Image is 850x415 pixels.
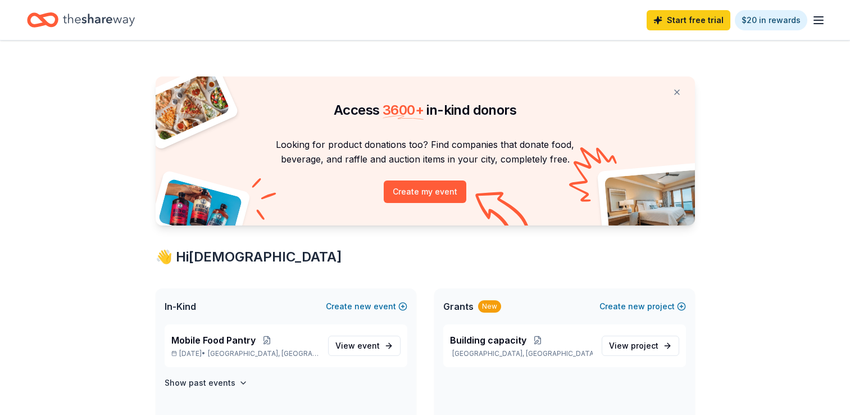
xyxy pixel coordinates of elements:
a: Home [27,7,135,33]
a: View event [328,336,401,356]
span: Building capacity [450,333,526,347]
p: [GEOGRAPHIC_DATA], [GEOGRAPHIC_DATA] [450,349,593,358]
img: Curvy arrow [475,192,531,234]
span: new [628,300,645,313]
button: Createnewevent [326,300,407,313]
span: Access in-kind donors [334,102,516,118]
p: Looking for product donations too? Find companies that donate food, beverage, and raffle and auct... [169,137,681,167]
span: View [609,339,658,353]
span: View [335,339,380,353]
span: Grants [443,300,474,313]
p: [DATE] • [171,349,319,358]
a: View project [602,336,679,356]
h4: Show past events [165,376,235,390]
img: Pizza [143,70,230,142]
a: $20 in rewards [735,10,807,30]
div: 👋 Hi [DEMOGRAPHIC_DATA] [156,248,695,266]
span: event [357,341,380,350]
span: In-Kind [165,300,196,313]
span: [GEOGRAPHIC_DATA], [GEOGRAPHIC_DATA] [208,349,319,358]
span: 3600 + [383,102,424,118]
span: project [631,341,658,350]
button: Createnewproject [599,300,686,313]
a: Start free trial [647,10,730,30]
span: Mobile Food Pantry [171,333,256,347]
button: Show past events [165,376,248,390]
button: Create my event [384,181,466,203]
span: new [354,300,371,313]
div: New [478,300,501,313]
